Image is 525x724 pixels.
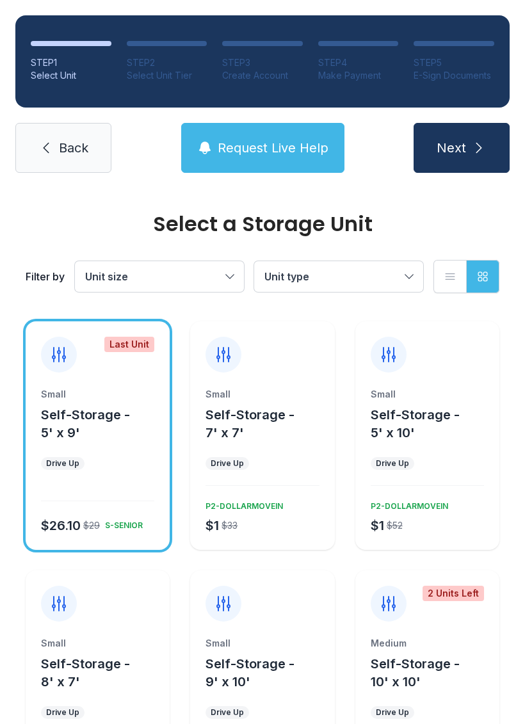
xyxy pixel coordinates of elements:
[222,519,238,532] div: $33
[83,519,100,532] div: $29
[206,388,319,401] div: Small
[104,337,154,352] div: Last Unit
[206,517,219,535] div: $1
[376,458,409,469] div: Drive Up
[318,69,399,82] div: Make Payment
[59,139,88,157] span: Back
[46,458,79,469] div: Drive Up
[206,656,295,689] span: Self-Storage - 9' x 10'
[423,586,484,601] div: 2 Units Left
[206,637,319,650] div: Small
[41,637,154,650] div: Small
[41,388,154,401] div: Small
[414,56,494,69] div: STEP 5
[41,406,165,442] button: Self-Storage - 5' x 9'
[218,139,328,157] span: Request Live Help
[371,388,484,401] div: Small
[211,458,244,469] div: Drive Up
[100,515,143,531] div: S-SENIOR
[206,655,329,691] button: Self-Storage - 9' x 10'
[371,655,494,691] button: Self-Storage - 10' x 10'
[414,69,494,82] div: E-Sign Documents
[371,656,460,689] span: Self-Storage - 10' x 10'
[264,270,309,283] span: Unit type
[75,261,244,292] button: Unit size
[26,214,499,234] div: Select a Storage Unit
[371,637,484,650] div: Medium
[127,69,207,82] div: Select Unit Tier
[371,406,494,442] button: Self-Storage - 5' x 10'
[46,707,79,718] div: Drive Up
[31,69,111,82] div: Select Unit
[376,707,409,718] div: Drive Up
[318,56,399,69] div: STEP 4
[366,496,448,511] div: P2-DOLLARMOVEIN
[206,406,329,442] button: Self-Storage - 7' x 7'
[200,496,283,511] div: P2-DOLLARMOVEIN
[371,517,384,535] div: $1
[206,407,295,440] span: Self-Storage - 7' x 7'
[41,655,165,691] button: Self-Storage - 8' x 7'
[31,56,111,69] div: STEP 1
[41,517,81,535] div: $26.10
[437,139,466,157] span: Next
[41,656,130,689] span: Self-Storage - 8' x 7'
[127,56,207,69] div: STEP 2
[222,69,303,82] div: Create Account
[26,269,65,284] div: Filter by
[85,270,128,283] span: Unit size
[211,707,244,718] div: Drive Up
[254,261,423,292] button: Unit type
[387,519,403,532] div: $52
[222,56,303,69] div: STEP 3
[41,407,130,440] span: Self-Storage - 5' x 9'
[371,407,460,440] span: Self-Storage - 5' x 10'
